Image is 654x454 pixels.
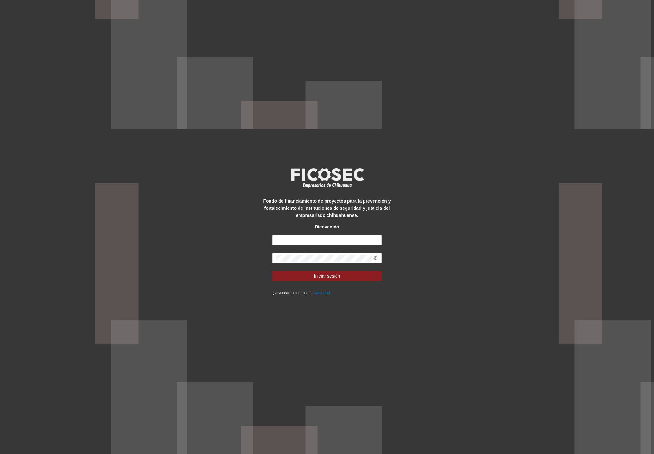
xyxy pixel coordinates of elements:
[263,199,391,218] strong: Fondo de financiamiento de proyectos para la prevención y fortalecimiento de instituciones de seg...
[373,256,378,260] span: eye-invisible
[287,166,367,190] img: logo
[314,273,340,280] span: Iniciar sesión
[315,291,330,295] a: Click aqui
[272,271,382,281] button: Iniciar sesión
[315,224,339,229] strong: Bienvenido
[272,291,330,295] small: ¿Olvidaste tu contraseña?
